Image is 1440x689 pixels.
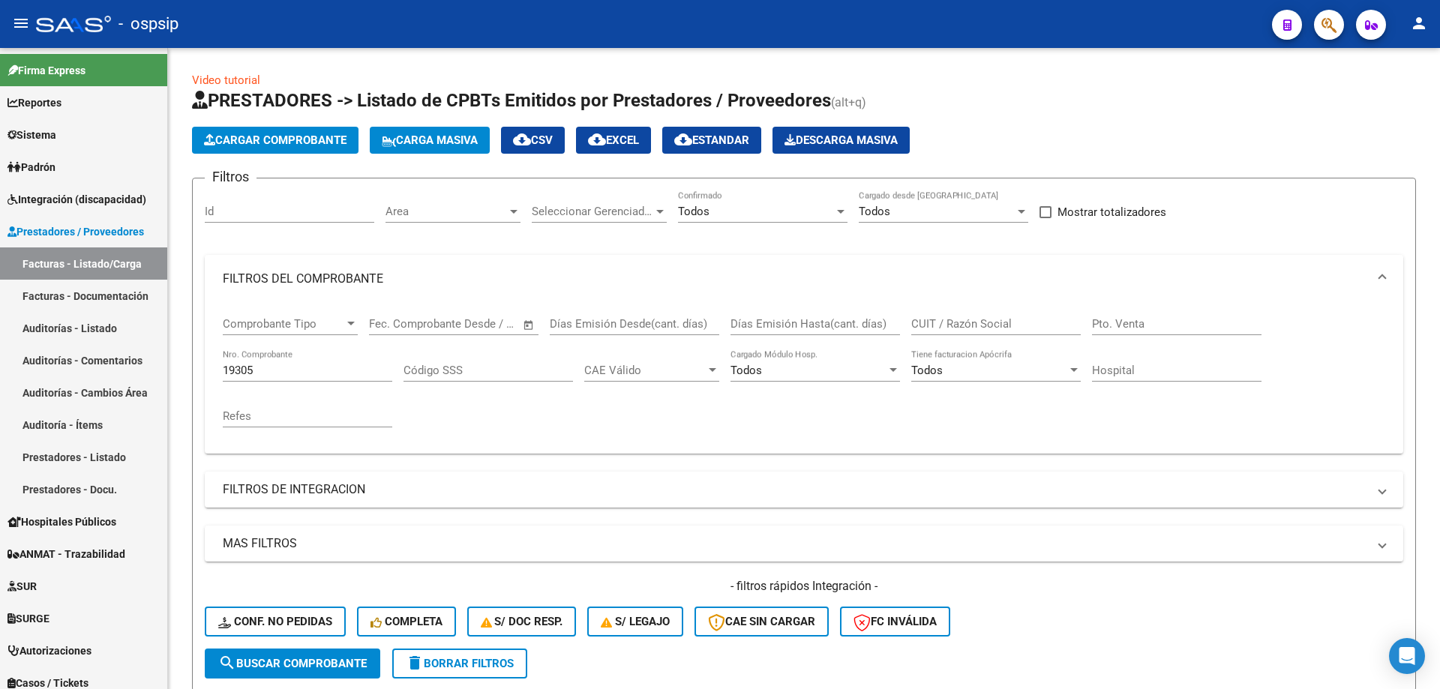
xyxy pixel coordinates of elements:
button: Borrar Filtros [392,649,527,679]
span: PRESTADORES -> Listado de CPBTs Emitidos por Prestadores / Proveedores [192,90,831,111]
button: Buscar Comprobante [205,649,380,679]
span: Carga Masiva [382,133,478,147]
span: Sistema [7,127,56,143]
span: CAE Válido [584,364,706,377]
span: Seleccionar Gerenciador [532,205,653,218]
span: CAE SIN CARGAR [708,615,815,628]
span: Todos [859,205,890,218]
span: Prestadores / Proveedores [7,223,144,240]
span: Completa [370,615,442,628]
span: ANMAT - Trazabilidad [7,546,125,562]
button: CAE SIN CARGAR [694,607,829,637]
mat-icon: delete [406,654,424,672]
span: SUR [7,578,37,595]
span: Descarga Masiva [784,133,898,147]
span: Conf. no pedidas [218,615,332,628]
mat-panel-title: MAS FILTROS [223,535,1367,552]
span: S/ legajo [601,615,670,628]
mat-icon: cloud_download [588,130,606,148]
span: Todos [678,205,709,218]
h4: - filtros rápidos Integración - [205,578,1403,595]
span: Autorizaciones [7,643,91,659]
mat-icon: person [1410,14,1428,32]
span: Todos [911,364,943,377]
span: Reportes [7,94,61,111]
span: - ospsip [118,7,178,40]
span: Comprobante Tipo [223,317,344,331]
span: SURGE [7,610,49,627]
button: Completa [357,607,456,637]
button: Conf. no pedidas [205,607,346,637]
span: Cargar Comprobante [204,133,346,147]
button: CSV [501,127,565,154]
button: S/ legajo [587,607,683,637]
mat-expansion-panel-header: MAS FILTROS [205,526,1403,562]
span: CSV [513,133,553,147]
span: (alt+q) [831,95,866,109]
span: Hospitales Públicos [7,514,116,530]
mat-icon: cloud_download [513,130,531,148]
div: FILTROS DEL COMPROBANTE [205,303,1403,454]
app-download-masive: Descarga masiva de comprobantes (adjuntos) [772,127,910,154]
mat-icon: search [218,654,236,672]
mat-icon: cloud_download [674,130,692,148]
span: Borrar Filtros [406,657,514,670]
button: Carga Masiva [370,127,490,154]
mat-expansion-panel-header: FILTROS DEL COMPROBANTE [205,255,1403,303]
span: Todos [730,364,762,377]
span: Firma Express [7,62,85,79]
button: EXCEL [576,127,651,154]
button: S/ Doc Resp. [467,607,577,637]
button: Estandar [662,127,761,154]
span: Integración (discapacidad) [7,191,146,208]
button: Descarga Masiva [772,127,910,154]
mat-panel-title: FILTROS DEL COMPROBANTE [223,271,1367,287]
input: Start date [369,317,418,331]
a: Video tutorial [192,73,260,87]
input: End date [431,317,504,331]
span: Estandar [674,133,749,147]
mat-panel-title: FILTROS DE INTEGRACION [223,481,1367,498]
div: Open Intercom Messenger [1389,638,1425,674]
span: Area [385,205,507,218]
span: Buscar Comprobante [218,657,367,670]
mat-expansion-panel-header: FILTROS DE INTEGRACION [205,472,1403,508]
h3: Filtros [205,166,256,187]
span: EXCEL [588,133,639,147]
span: FC Inválida [853,615,937,628]
button: Open calendar [520,316,538,334]
span: S/ Doc Resp. [481,615,563,628]
button: Cargar Comprobante [192,127,358,154]
span: Mostrar totalizadores [1057,203,1166,221]
span: Padrón [7,159,55,175]
mat-icon: menu [12,14,30,32]
button: FC Inválida [840,607,950,637]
